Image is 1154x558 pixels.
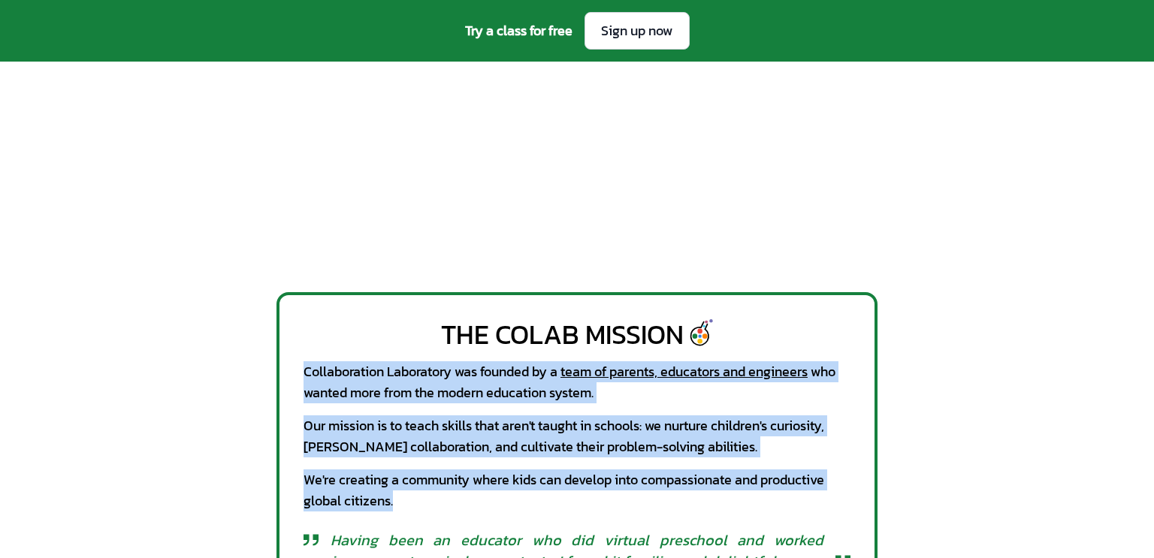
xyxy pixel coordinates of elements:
[304,361,850,403] div: Collaboration Laboratory was founded by a who wanted more from the modern education system.
[560,361,808,382] a: team of parents, educators and engineers
[585,12,690,50] a: Sign up now
[304,469,850,511] div: We're creating a community where kids can develop into compassionate and productive global citizens.
[465,20,572,41] span: Try a class for free
[441,319,684,349] div: The CoLab Mission
[304,415,850,457] div: Our mission is to teach skills that aren't taught in schools: we nurture children's curiosity, [P...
